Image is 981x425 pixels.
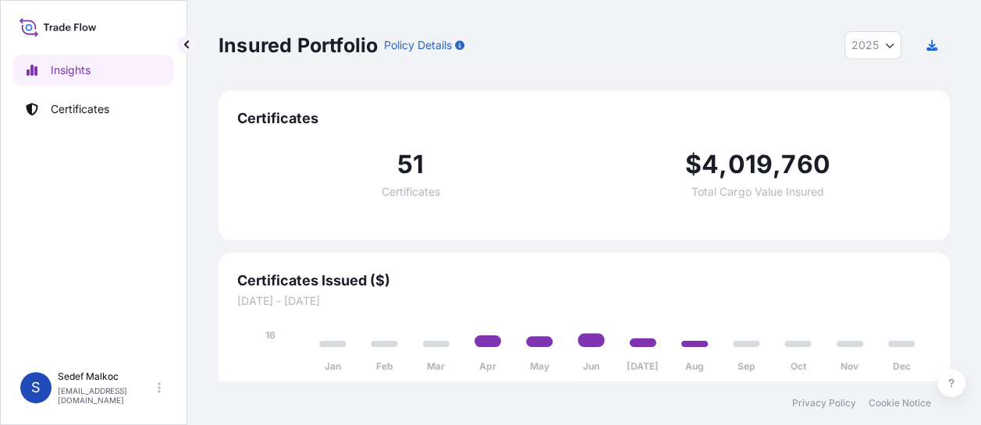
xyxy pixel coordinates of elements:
tspan: Jun [583,360,599,372]
span: Certificates [237,109,931,128]
a: Insights [13,55,174,86]
p: Policy Details [384,37,452,53]
button: Year Selector [844,31,901,59]
a: Certificates [13,94,174,125]
span: $ [685,152,702,177]
tspan: Nov [841,360,859,372]
span: 019 [727,152,773,177]
span: , [719,152,727,177]
a: Cookie Notice [869,397,931,409]
tspan: 16 [265,329,275,341]
p: Certificates [51,101,109,117]
tspan: Mar [427,360,445,372]
span: 4 [702,152,719,177]
p: Sedef Malkoc [58,370,155,383]
tspan: Apr [479,360,496,372]
tspan: May [530,360,550,372]
span: 51 [397,152,424,177]
span: Certificates Issued ($) [237,271,931,290]
p: Insured Portfolio [219,33,378,58]
tspan: [DATE] [627,360,659,372]
p: [EMAIL_ADDRESS][DOMAIN_NAME] [58,386,155,405]
span: 760 [781,152,830,177]
a: Privacy Policy [792,397,856,409]
tspan: Jan [325,360,341,372]
p: Insights [51,62,91,78]
span: Certificates [382,186,440,197]
tspan: Feb [375,360,393,372]
tspan: Sep [738,360,755,372]
span: , [773,152,781,177]
tspan: Oct [790,360,806,372]
tspan: Aug [685,360,704,372]
span: Total Cargo Value Insured [691,186,823,197]
span: S [31,380,41,395]
span: 2025 [851,37,879,53]
tspan: Dec [892,360,910,372]
span: [DATE] - [DATE] [237,293,931,309]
